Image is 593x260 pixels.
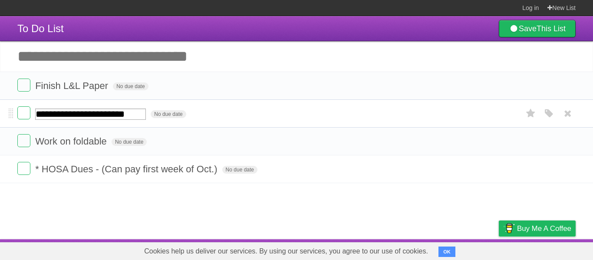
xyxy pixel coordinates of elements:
[503,221,515,236] img: Buy me a coffee
[17,134,30,147] label: Done
[499,20,576,37] a: SaveThis List
[521,241,576,258] a: Suggest a feature
[112,138,147,146] span: No due date
[35,80,110,91] span: Finish L&L Paper
[458,241,477,258] a: Terms
[135,243,437,260] span: Cookies help us deliver our services. By using our services, you agree to our use of cookies.
[17,106,30,119] label: Done
[35,164,219,174] span: * HOSA Dues - (Can pay first week of Oct.)
[499,221,576,237] a: Buy me a coffee
[523,106,539,121] label: Star task
[17,79,30,92] label: Done
[113,82,148,90] span: No due date
[35,136,109,147] span: Work on foldable
[412,241,447,258] a: Developers
[537,24,566,33] b: This List
[383,241,402,258] a: About
[222,166,257,174] span: No due date
[17,23,64,34] span: To Do List
[438,247,455,257] button: OK
[151,110,186,118] span: No due date
[17,162,30,175] label: Done
[517,221,571,236] span: Buy me a coffee
[488,241,510,258] a: Privacy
